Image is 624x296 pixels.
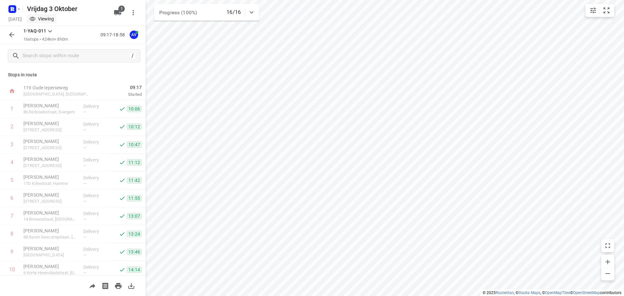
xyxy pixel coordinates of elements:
[496,290,514,295] a: Routetitan
[23,252,78,258] p: 103 Bossepleinstraat, Begijnendijk
[119,106,125,112] svg: Done
[83,270,86,275] span: —
[83,235,86,239] span: —
[119,159,125,166] svg: Done
[23,216,78,223] p: 14 Binnenstraat, [GEOGRAPHIC_DATA]
[10,141,13,148] div: 3
[127,123,142,130] span: 10:12
[545,290,570,295] a: OpenMapTiles
[10,213,13,219] div: 7
[10,177,13,183] div: 5
[127,266,142,273] span: 14:14
[119,266,125,273] svg: Done
[23,180,78,187] p: 17D Killestraat, Hamme
[83,127,86,132] span: —
[83,228,107,235] p: Delivery
[227,8,241,16] p: 16/16
[99,282,112,289] span: Print shipping labels
[127,177,142,184] span: 11:42
[23,91,91,97] p: [GEOGRAPHIC_DATA], [GEOGRAPHIC_DATA]
[23,270,78,276] p: 6 Korte Herendaalstraat, Lubbeek
[127,159,142,166] span: 11:12
[127,213,142,219] span: 13:07
[100,32,127,38] p: 09:17-18:58
[23,127,78,133] p: [STREET_ADDRESS]
[83,109,86,114] span: —
[127,106,142,112] span: 10:06
[23,198,78,205] p: 73 Posthoornstraat, Dendermonde
[112,282,125,289] span: Print route
[23,234,78,240] p: 88 Baron Descampslaan, Leuven
[111,6,124,19] button: 1
[23,36,68,43] p: 16 stops • 424km • 8h0m
[10,159,13,165] div: 4
[585,4,614,17] div: small contained button group
[83,163,86,168] span: —
[23,263,78,270] p: [PERSON_NAME]
[83,199,86,204] span: —
[83,210,107,217] p: Delivery
[154,4,259,21] div: Progress (100%)16/16
[129,52,136,59] div: /
[23,102,78,109] p: [PERSON_NAME]
[9,266,15,273] div: 10
[83,174,107,181] p: Delivery
[23,210,78,216] p: [PERSON_NAME]
[83,264,107,270] p: Delivery
[23,120,78,127] p: [PERSON_NAME]
[119,177,125,184] svg: Done
[83,103,107,109] p: Delivery
[83,192,107,199] p: Delivery
[83,217,86,222] span: —
[119,249,125,255] svg: Done
[127,141,142,148] span: 10:47
[600,4,613,17] button: Fit zoom
[10,195,13,201] div: 6
[10,249,13,255] div: 9
[8,71,138,78] p: Stops in route
[23,245,78,252] p: [PERSON_NAME]
[125,282,138,289] span: Download route
[23,174,78,180] p: [PERSON_NAME]
[83,145,86,150] span: —
[119,231,125,237] svg: Done
[83,139,107,145] p: Delivery
[10,106,13,112] div: 1
[23,162,78,169] p: 1 Van Duysestraat, Lokeren
[83,252,86,257] span: —
[483,290,621,295] li: © 2025 , © , © © contributors
[23,192,78,198] p: [PERSON_NAME]
[83,181,86,186] span: —
[22,51,129,61] input: Search stops within route
[10,231,13,237] div: 8
[23,28,46,34] p: 1-YAQ-011
[573,290,600,295] a: OpenStreetMap
[99,84,142,91] span: 09:17
[127,249,142,255] span: 13:46
[118,6,125,12] span: 1
[83,121,107,127] p: Delivery
[83,246,107,252] p: Delivery
[10,123,13,130] div: 2
[518,290,540,295] a: Stadia Maps
[29,16,54,22] div: You are currently in view mode. To make any changes, go to edit project.
[83,157,107,163] p: Delivery
[159,10,197,16] span: Progress (100%)
[99,91,142,98] p: Started
[23,109,78,115] p: 86 Reibroekstraat, Evergem
[587,4,600,17] button: Map settings
[127,195,142,201] span: 11:55
[86,282,99,289] span: Share route
[119,123,125,130] svg: Done
[23,84,91,91] p: 119 Oude Ieperseweg
[23,145,78,151] p: 81 Antwerpsesteenweg, Lochristi
[23,227,78,234] p: [PERSON_NAME]
[23,156,78,162] p: [PERSON_NAME]
[23,138,78,145] p: [PERSON_NAME]
[127,231,142,237] span: 13:24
